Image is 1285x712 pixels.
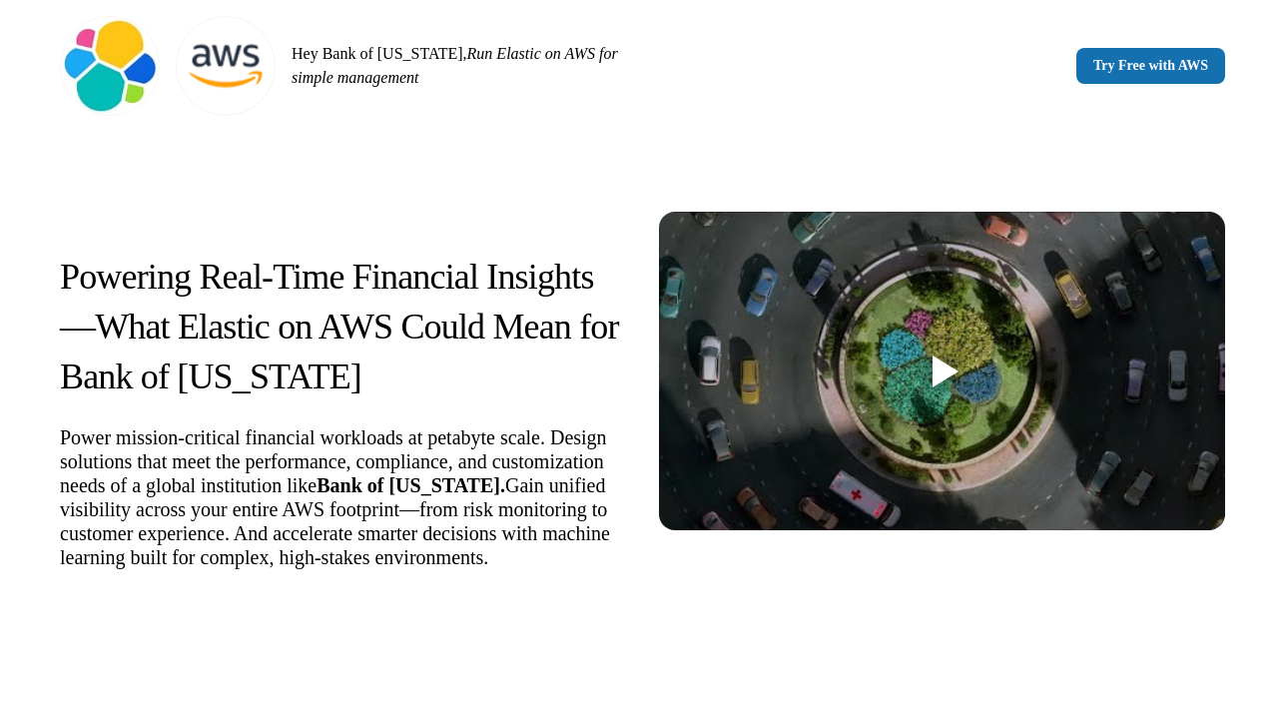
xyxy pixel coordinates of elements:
[60,252,627,401] p: Powering Real-Time Financial Insights—What Elastic on AWS Could Mean for Bank of [US_STATE]
[317,474,505,496] strong: Bank of [US_STATE].
[292,42,635,90] p: Hey Bank of [US_STATE],
[292,45,618,86] em: Run Elastic on AWS for simple management
[1076,48,1225,84] a: Try Free with AWS
[60,425,627,569] p: Power mission-critical financial workloads at petabyte scale. Design solutions that meet the perf...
